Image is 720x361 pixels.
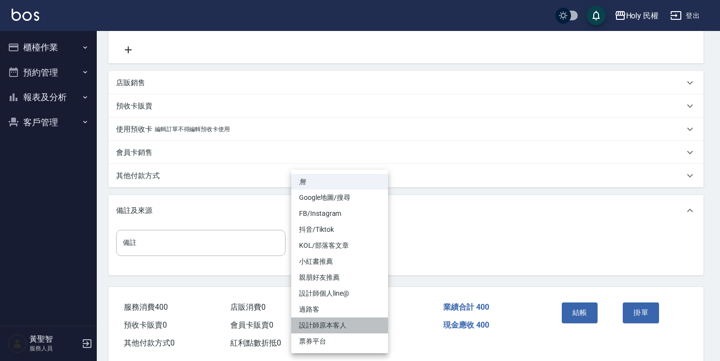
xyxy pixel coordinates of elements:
li: 設計師個人line@ [291,286,388,301]
li: 過路客 [291,301,388,317]
li: 設計師原本客人 [291,317,388,333]
li: 小紅書推薦 [291,254,388,270]
li: Google地圖/搜尋 [291,190,388,206]
li: KOL/部落客文章 [291,238,388,254]
em: 無 [299,177,306,187]
li: FB/Instagram [291,206,388,222]
li: 親朋好友推薦 [291,270,388,286]
li: 抖音/Tiktok [291,222,388,238]
li: 票券平台 [291,333,388,349]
